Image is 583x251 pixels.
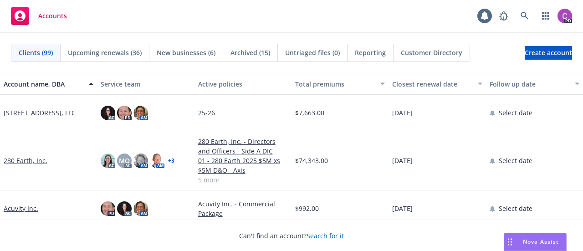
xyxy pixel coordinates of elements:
span: Can't find an account? [239,231,344,241]
span: Select date [499,108,532,118]
img: photo [101,201,115,216]
img: photo [150,154,164,168]
img: photo [557,9,572,23]
button: Closest renewal date [389,73,486,95]
a: Acuvity Inc. - Commercial Package [198,199,288,218]
span: New businesses (6) [157,48,215,57]
img: photo [117,106,132,120]
span: Customer Directory [401,48,462,57]
a: [STREET_ADDRESS], LLC [4,108,76,118]
a: Accounts [7,3,71,29]
span: Nova Assist [523,238,559,246]
span: $74,343.00 [295,156,328,165]
a: 280 Earth, Inc. - Directors and Officers - Side A DIC [198,137,288,156]
img: photo [133,154,148,168]
span: [DATE] [392,108,413,118]
div: Active policies [198,79,288,89]
span: Upcoming renewals (36) [68,48,142,57]
a: + 3 [168,158,174,164]
span: Accounts [38,12,67,20]
span: [DATE] [392,204,413,213]
img: photo [117,201,132,216]
span: Select date [499,204,532,213]
div: Follow up date [490,79,569,89]
button: Total premiums [291,73,389,95]
span: MQ [119,156,130,165]
a: Acuvity Inc. [4,204,38,213]
div: Service team [101,79,190,89]
a: Search [516,7,534,25]
img: photo [133,106,148,120]
div: Closest renewal date [392,79,472,89]
div: Drag to move [504,233,516,251]
a: Switch app [537,7,555,25]
span: [DATE] [392,156,413,165]
button: Active policies [194,73,291,95]
a: 5 more [198,175,288,184]
span: Select date [499,156,532,165]
span: Clients (99) [19,48,53,57]
button: Nova Assist [504,233,567,251]
div: Total premiums [295,79,375,89]
a: Report a Bug [495,7,513,25]
span: Reporting [355,48,386,57]
a: Create account [525,46,572,60]
img: photo [101,154,115,168]
a: Search for it [307,231,344,240]
a: 01 - 280 Earth 2025 $5M xs $5M D&O - Axis [198,156,288,175]
span: $992.00 [295,204,319,213]
div: Account name, DBA [4,79,83,89]
button: Follow up date [486,73,583,95]
span: Archived (15) [230,48,270,57]
a: 25-26 [198,108,288,118]
img: photo [101,106,115,120]
img: photo [133,201,148,216]
span: $7,663.00 [295,108,324,118]
button: Service team [97,73,194,95]
a: 280 Earth, Inc. [4,156,47,165]
span: Create account [525,44,572,61]
span: Untriaged files (0) [285,48,340,57]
